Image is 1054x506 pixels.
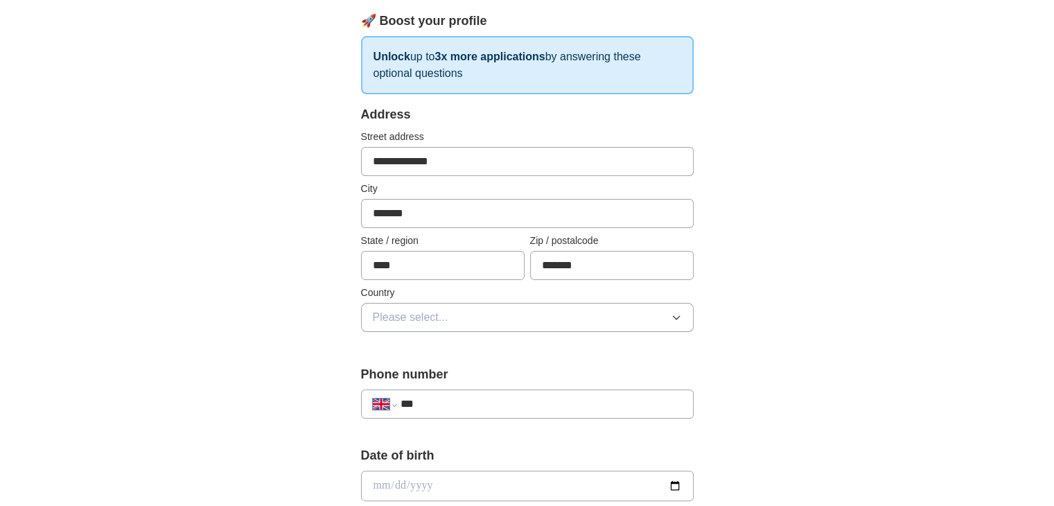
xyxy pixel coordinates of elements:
div: Address [361,105,694,124]
p: up to by answering these optional questions [361,36,694,94]
div: 🚀 Boost your profile [361,12,694,30]
label: State / region [361,234,525,248]
label: Zip / postalcode [530,234,694,248]
span: Please select... [373,309,448,326]
strong: 3x more applications [434,51,545,62]
label: Date of birth [361,446,694,465]
label: Street address [361,130,694,144]
label: Country [361,286,694,300]
label: City [361,182,694,196]
button: Please select... [361,303,694,332]
label: Phone number [361,365,694,384]
strong: Unlock [374,51,410,62]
